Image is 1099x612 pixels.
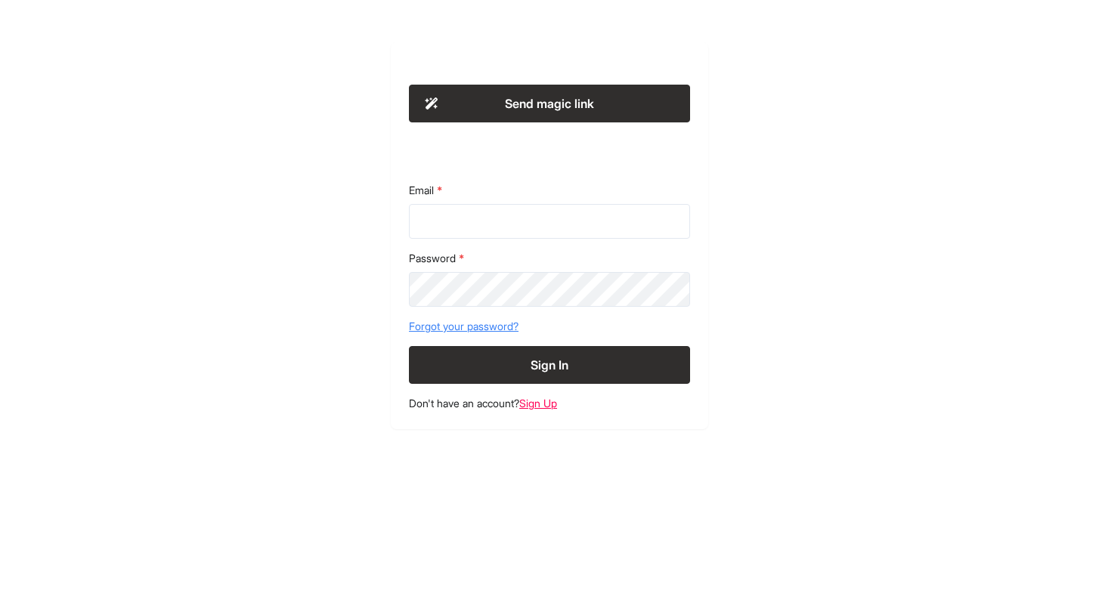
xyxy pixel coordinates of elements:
[409,183,690,198] label: Email
[409,396,690,411] footer: Don't have an account?
[409,319,690,334] a: Forgot your password?
[409,85,690,122] button: Send magic link
[409,251,690,266] label: Password
[409,346,690,384] button: Sign In
[519,397,557,410] a: Sign Up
